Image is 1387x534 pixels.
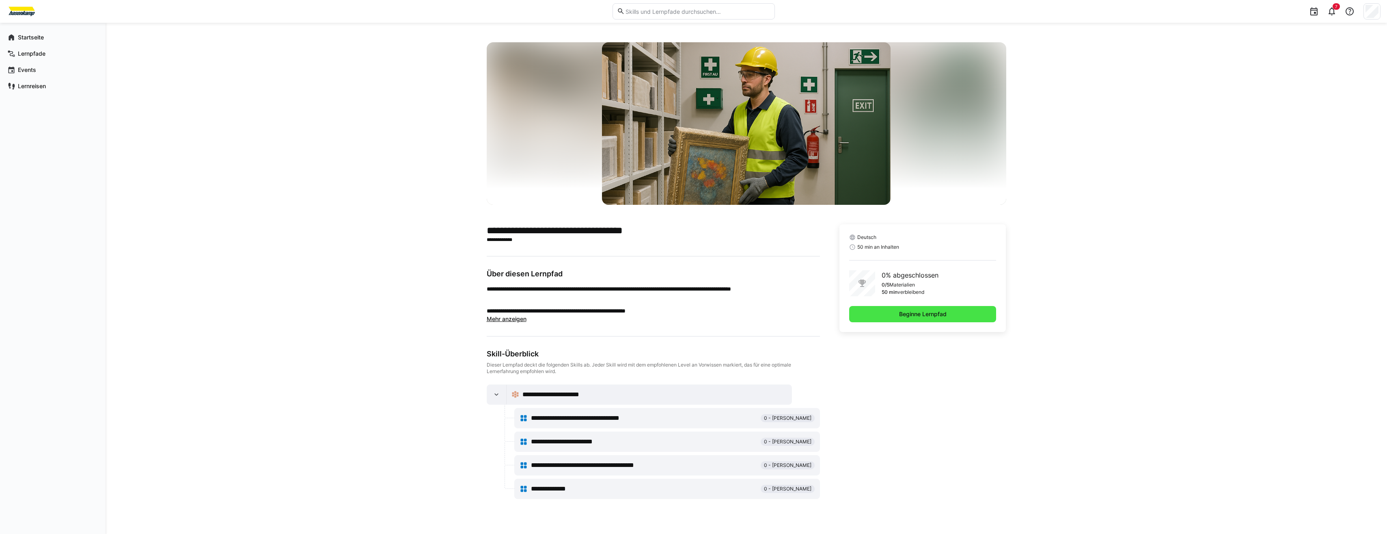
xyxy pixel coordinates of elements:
[487,362,820,375] div: Dieser Lernpfad deckt die folgenden Skills ab. Jeder Skill wird mit dem empfohlenen Level an Vorw...
[898,310,948,318] span: Beginne Lernpfad
[889,282,915,288] p: Materialien
[487,349,820,358] div: Skill-Überblick
[882,289,897,295] p: 50 min
[857,234,876,241] span: Deutsch
[857,244,899,250] span: 50 min an Inhalten
[764,438,811,445] span: 0 - [PERSON_NAME]
[849,306,997,322] button: Beginne Lernpfad
[764,415,811,421] span: 0 - [PERSON_NAME]
[487,269,820,278] h3: Über diesen Lernpfad
[764,486,811,492] span: 0 - [PERSON_NAME]
[625,8,770,15] input: Skills und Lernpfade durchsuchen…
[882,282,889,288] p: 0/5
[764,462,811,469] span: 0 - [PERSON_NAME]
[882,270,938,280] p: 0% abgeschlossen
[897,289,924,295] p: verbleibend
[1335,4,1337,9] span: 7
[487,315,526,322] span: Mehr anzeigen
